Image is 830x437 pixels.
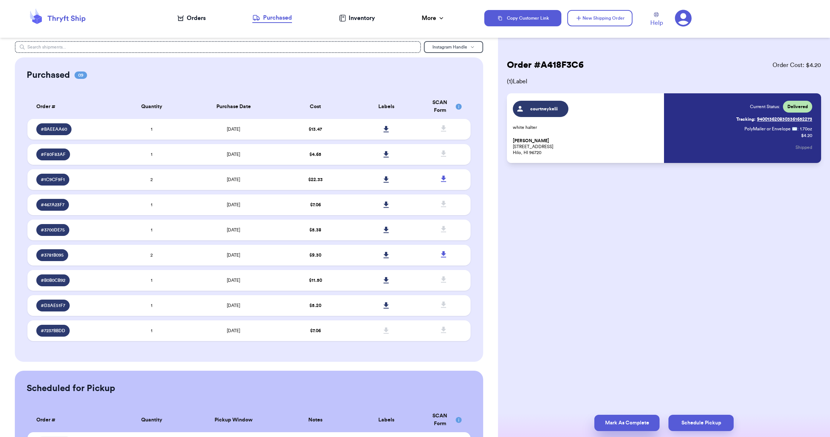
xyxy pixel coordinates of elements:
span: 1 [151,278,152,283]
span: 1 [151,303,152,308]
p: $ 4.20 [801,133,812,139]
span: $ 7.06 [310,203,321,207]
button: Shipped [796,139,812,156]
button: New Shipping Order [567,10,633,26]
span: Order Cost: $ 4.20 [773,61,821,70]
span: 1.70 oz [800,126,812,132]
a: Tracking:9400136208303361652273 [736,113,812,125]
button: Instagram Handle [424,41,483,53]
span: 1 [151,203,152,207]
span: Delivered [787,104,808,110]
span: : [797,126,799,132]
div: SCAN Form [426,412,462,428]
p: white halter [513,124,660,130]
div: Purchased [252,13,292,22]
span: [DATE] [227,177,240,182]
span: # 3700DE75 [41,227,65,233]
th: Order # [27,94,116,119]
th: Purchase Date [187,94,280,119]
span: # B0B0CB92 [41,277,65,283]
th: Labels [351,94,422,119]
button: Mark As Complete [594,415,660,431]
span: $ 13.47 [309,127,322,131]
span: 1 [151,328,152,333]
span: # 7237BBDD [41,328,65,334]
span: [DATE] [227,203,240,207]
span: $ 4.65 [309,152,321,157]
button: Copy Customer Link [484,10,561,26]
th: Cost [280,94,351,119]
span: 1 [151,228,152,232]
span: PolyMailer or Envelope ✉️ [744,127,797,131]
span: 1 [151,152,152,157]
input: Search shipments... [15,41,421,53]
button: Schedule Pickup [668,415,734,431]
span: [DATE] [227,303,240,308]
span: $ 7.06 [310,328,321,333]
span: [DATE] [227,328,240,333]
a: Purchased [252,13,292,23]
span: Help [650,19,663,27]
span: # 1C9CF9F1 [41,177,65,183]
div: SCAN Form [426,99,462,114]
span: Current Status: [750,104,780,110]
th: Notes [280,408,351,432]
span: 09 [74,71,87,79]
th: Pickup Window [187,408,280,432]
th: Order # [27,408,116,432]
span: Tracking: [736,116,756,122]
span: 2 [150,177,153,182]
th: Quantity [116,94,187,119]
span: 2 [150,253,153,257]
span: # D3AE51F7 [41,303,65,308]
h2: Scheduled for Pickup [27,383,115,394]
span: # 3781B095 [41,252,64,258]
span: # BAEEAA60 [41,126,67,132]
div: More [422,14,445,23]
span: courtneykelii [527,106,562,112]
span: $ 22.33 [308,177,323,182]
h2: Order # A418F3C6 [507,59,584,71]
span: [PERSON_NAME] [513,138,549,144]
span: [DATE] [227,152,240,157]
span: $ 11.50 [309,278,322,283]
span: [DATE] [227,253,240,257]
a: Orders [177,14,206,23]
th: Labels [351,408,422,432]
span: $ 5.38 [309,228,321,232]
span: $ 9.30 [309,253,321,257]
h2: Purchased [27,69,70,81]
th: Quantity [116,408,187,432]
span: # F80F83AF [41,151,66,157]
span: $ 5.20 [309,303,321,308]
a: Inventory [339,14,375,23]
span: [DATE] [227,228,240,232]
span: [DATE] [227,278,240,283]
span: 1 [151,127,152,131]
a: Help [650,12,663,27]
span: ( 1 ) Label [507,77,821,86]
span: [DATE] [227,127,240,131]
span: # 467A23F7 [41,202,64,208]
p: [STREET_ADDRESS] Hilo, HI 96720 [513,138,660,156]
span: Instagram Handle [432,45,467,49]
